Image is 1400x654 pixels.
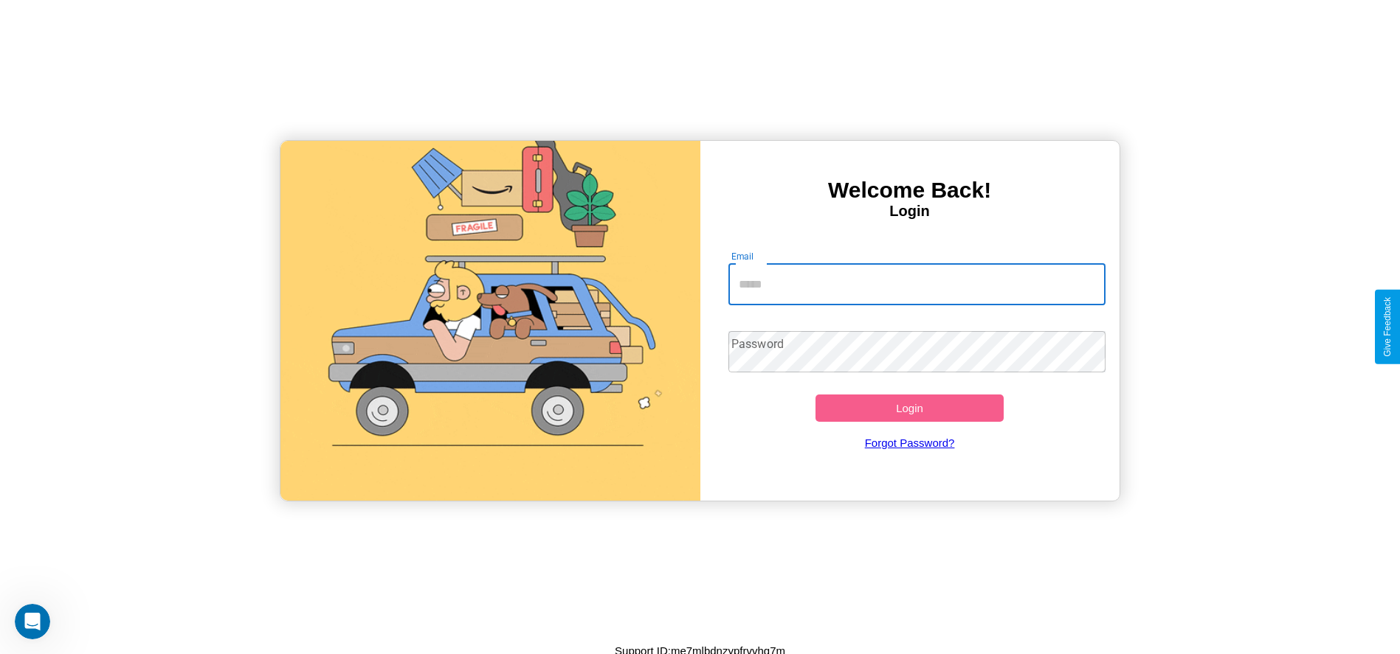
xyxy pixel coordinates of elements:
h3: Welcome Back! [700,178,1120,203]
div: Give Feedback [1382,297,1393,357]
h4: Login [700,203,1120,220]
label: Email [731,250,754,262]
iframe: Intercom live chat [15,604,50,639]
a: Forgot Password? [721,422,1098,464]
img: gif [280,141,700,501]
button: Login [815,394,1004,422]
